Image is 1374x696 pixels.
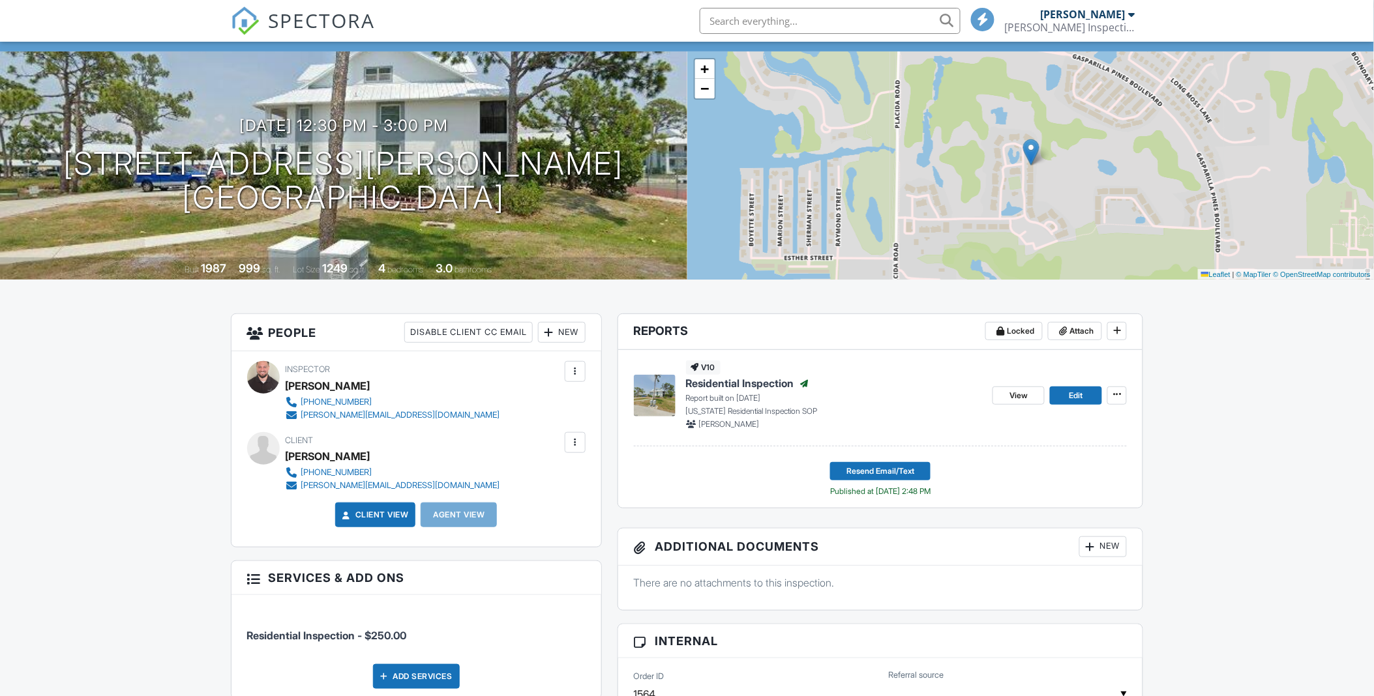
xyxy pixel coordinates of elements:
[1236,270,1272,278] a: © MapTiler
[888,669,944,681] label: Referral source
[239,261,260,275] div: 999
[373,664,460,689] div: Add Services
[231,561,601,595] h3: Services & Add ons
[286,409,500,422] a: [PERSON_NAME][EMAIL_ADDRESS][DOMAIN_NAME]
[695,79,715,98] a: Zoom out
[63,147,623,216] h1: [STREET_ADDRESS][PERSON_NAME] [GEOGRAPHIC_DATA]
[247,629,407,642] span: Residential Inspection - $250.00
[387,265,423,274] span: bedrooms
[1201,270,1231,278] a: Leaflet
[286,396,500,409] a: [PHONE_NUMBER]
[286,466,500,479] a: [PHONE_NUMBER]
[301,480,500,491] div: [PERSON_NAME][EMAIL_ADDRESS][DOMAIN_NAME]
[286,364,331,374] span: Inspector
[1274,270,1371,278] a: © OpenStreetMap contributors
[301,410,500,420] div: [PERSON_NAME][EMAIL_ADDRESS][DOMAIN_NAME]
[269,7,376,34] span: SPECTORA
[201,261,226,275] div: 1987
[404,322,533,343] div: Disable Client CC Email
[293,265,320,274] span: Lot Size
[378,261,385,275] div: 4
[231,7,260,35] img: The Best Home Inspection Software - Spectora
[262,265,280,274] span: sq. ft.
[618,529,1143,566] h3: Additional Documents
[185,265,199,274] span: Built
[695,59,715,79] a: Zoom in
[1041,8,1126,21] div: [PERSON_NAME]
[700,80,709,96] span: −
[231,18,376,45] a: SPECTORA
[301,467,372,478] div: [PHONE_NUMBER]
[436,261,453,275] div: 3.0
[700,8,961,34] input: Search everything...
[634,575,1128,590] p: There are no attachments to this inspection.
[1023,139,1039,166] img: Marker
[247,605,586,653] li: Service: Residential Inspection
[286,376,370,396] div: [PERSON_NAME]
[1005,21,1135,34] div: Groff Inspections LLC
[231,314,601,351] h3: People
[239,117,448,134] h3: [DATE] 12:30 pm - 3:00 pm
[455,265,492,274] span: bathrooms
[538,322,586,343] div: New
[286,479,500,492] a: [PERSON_NAME][EMAIL_ADDRESS][DOMAIN_NAME]
[286,435,314,445] span: Client
[618,624,1143,658] h3: Internal
[1232,270,1234,278] span: |
[350,265,366,274] span: sq.ft.
[322,261,348,275] div: 1249
[634,671,665,682] label: Order ID
[286,446,370,466] div: [PERSON_NAME]
[340,508,409,521] a: Client View
[301,397,372,407] div: [PHONE_NUMBER]
[700,61,709,77] span: +
[1079,536,1127,557] div: New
